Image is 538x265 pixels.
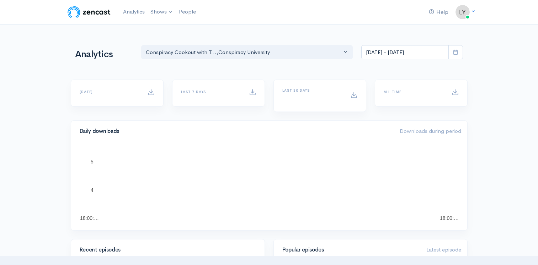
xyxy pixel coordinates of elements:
text: 5 [91,159,94,164]
a: Analytics [120,4,148,20]
text: 18:00:… [440,215,459,221]
input: analytics date range selector [361,45,449,60]
button: Conspiracy Cookout with T..., Conspiracy University [141,45,353,60]
h6: [DATE] [80,90,139,94]
div: Conspiracy Cookout with T... , Conspiracy University [146,48,342,56]
a: People [176,4,199,20]
h4: Daily downloads [80,128,391,134]
svg: A chart. [80,151,459,222]
h4: Popular episodes [282,247,418,253]
h1: Analytics [75,49,133,60]
a: Shows [148,4,176,20]
h4: Recent episodes [80,247,252,253]
span: Latest episode: [426,246,463,253]
text: 18:00:… [80,215,99,221]
text: 4 [91,187,94,193]
span: Downloads during period: [400,128,463,134]
img: ZenCast Logo [66,5,112,19]
img: ... [456,5,470,19]
h6: Last 7 days [181,90,240,94]
h6: Last 30 days [282,88,342,92]
a: Help [426,5,451,20]
h6: All time [384,90,443,94]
